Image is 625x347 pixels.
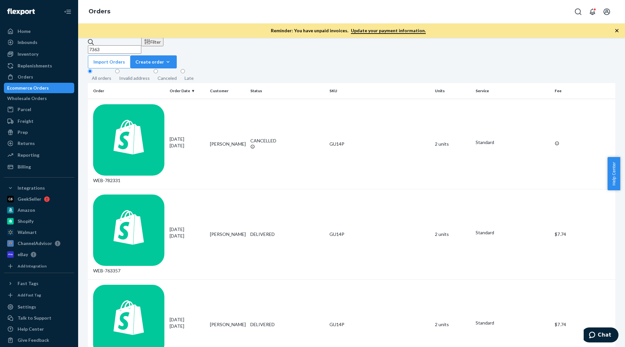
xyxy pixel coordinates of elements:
[572,5,585,18] button: Open Search Box
[88,45,141,54] input: Search orders
[18,39,37,46] div: Inbounds
[476,229,549,236] p: Standard
[18,263,47,269] div: Add Integration
[4,93,74,104] a: Wholesale Orders
[18,164,31,170] div: Billing
[18,207,35,213] div: Amazon
[83,2,116,21] ol: breadcrumbs
[248,83,327,99] th: Status
[185,75,194,81] div: Late
[584,327,618,344] iframe: Opens a widget where you can chat to one of our agents
[4,162,74,172] a: Billing
[18,218,34,224] div: Shopify
[144,38,161,45] div: Filter
[88,83,167,99] th: Order
[210,88,245,94] div: Customer
[18,106,31,113] div: Parcel
[476,320,549,326] p: Standard
[92,75,111,81] div: All orders
[88,55,131,68] button: Import Orders
[207,99,248,189] td: [PERSON_NAME]
[18,326,44,332] div: Help Center
[141,37,163,46] button: Filter
[329,141,430,147] div: GU14P
[7,95,47,102] div: Wholesale Orders
[4,216,74,226] a: Shopify
[4,37,74,48] a: Inbounds
[18,129,28,136] div: Prep
[18,229,37,236] div: Walmart
[170,316,205,329] div: [DATE]
[4,183,74,193] button: Integrations
[18,304,36,310] div: Settings
[4,72,74,82] a: Orders
[4,138,74,149] a: Returns
[18,240,52,247] div: ChannelAdvisor
[4,194,74,204] a: GeekSeller
[4,205,74,215] a: Amazon
[18,28,31,35] div: Home
[18,292,41,298] div: Add Fast Tag
[432,189,473,279] td: 2 units
[329,231,430,238] div: GU14P
[432,83,473,99] th: Units
[170,233,205,239] p: [DATE]
[18,280,38,287] div: Fast Tags
[4,302,74,312] a: Settings
[4,291,74,299] a: Add Fast Tag
[329,321,430,328] div: GU14P
[207,189,248,279] td: [PERSON_NAME]
[18,185,45,191] div: Integrations
[607,157,620,190] button: Help Center
[119,75,150,81] div: Invalid address
[552,189,615,279] td: $7.74
[167,83,207,99] th: Order Date
[4,104,74,115] a: Parcel
[351,28,426,34] a: Update your payment information.
[170,142,205,149] p: [DATE]
[4,127,74,137] a: Prep
[4,61,74,71] a: Replenishments
[93,195,164,274] div: WEB-763357
[181,69,185,73] input: Late
[158,75,177,81] div: Canceled
[473,83,552,99] th: Service
[154,69,158,73] input: Canceled
[61,5,74,18] button: Close Navigation
[271,27,426,34] p: Reminder: You have unpaid invoices.
[170,323,205,329] p: [DATE]
[4,83,74,93] a: Ecommerce Orders
[4,249,74,260] a: eBay
[115,69,119,73] input: Invalid address
[552,83,615,99] th: Fee
[250,231,324,238] div: DELIVERED
[4,49,74,59] a: Inventory
[18,315,51,321] div: Talk to Support
[18,74,33,80] div: Orders
[18,118,34,124] div: Freight
[89,8,110,15] a: Orders
[250,321,324,328] div: DELIVERED
[18,51,38,57] div: Inventory
[4,278,74,289] button: Fast Tags
[18,196,41,202] div: GeekSeller
[18,140,35,147] div: Returns
[327,83,432,99] th: SKU
[135,59,172,65] div: Create order
[170,136,205,149] div: [DATE]
[4,335,74,345] button: Give Feedback
[4,116,74,126] a: Freight
[250,137,324,144] div: CANCELLED
[93,104,164,184] div: WEB-782331
[586,5,599,18] button: Open notifications
[4,150,74,160] a: Reporting
[4,238,74,249] a: ChannelAdvisor
[170,226,205,239] div: [DATE]
[131,55,177,68] button: Create order
[7,8,35,15] img: Flexport logo
[18,251,28,258] div: eBay
[476,139,549,146] p: Standard
[88,69,92,73] input: All orders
